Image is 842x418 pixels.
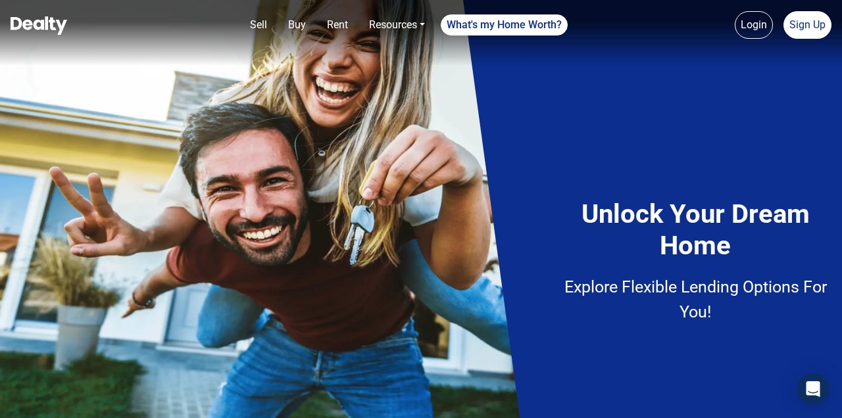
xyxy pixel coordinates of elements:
[441,14,568,35] a: What's my Home Worth?
[783,11,831,39] a: Sign Up
[797,373,829,405] div: Open Intercom Messenger
[283,12,311,38] a: Buy
[364,12,430,38] a: Resources
[11,16,67,35] img: Dealty - Buy, Sell & Rent Homes
[245,12,272,38] a: Sell
[322,12,353,38] a: Rent
[735,11,773,39] a: Login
